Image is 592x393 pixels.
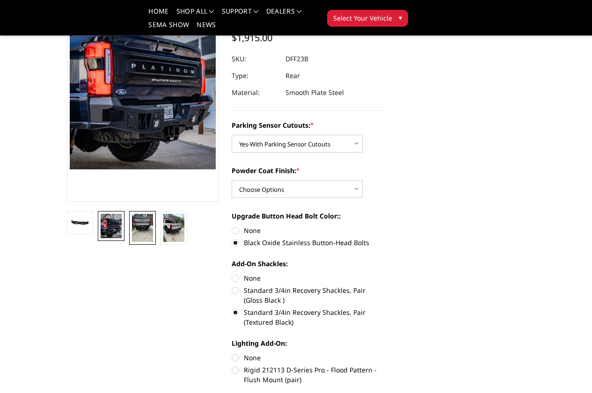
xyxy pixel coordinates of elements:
[545,348,592,393] iframe: Chat Widget
[232,338,384,348] label: Lighting Add-On:
[101,214,122,238] img: 2023-2025 Ford F250-350-450-A2 Series-Rear Bumper
[399,13,402,22] span: ▾
[148,8,168,22] a: Home
[232,166,384,175] label: Powder Coat Finish:
[222,8,259,22] a: Support
[327,10,408,27] button: Select Your Vehicle
[232,273,384,283] label: None
[232,120,384,130] label: Parking Sensor Cutouts:
[232,238,384,247] label: Black Oxide Stainless Button-Head Bolts
[70,217,91,228] img: 2023-2025 Ford F250-350-450-A2 Series-Rear Bumper
[232,51,278,67] dt: SKU:
[132,214,153,242] img: 2023-2025 Ford F250-350-450-A2 Series-Rear Bumper
[285,67,300,84] dd: Rear
[176,8,214,22] a: shop all
[232,31,272,44] span: $1,915.00
[232,307,384,327] label: Standard 3/4in Recovery Shackles, Pair (Textured Black)
[266,8,302,22] a: Dealers
[333,13,392,23] span: Select Your Vehicle
[285,51,308,67] dd: DFF23B
[232,67,278,84] dt: Type:
[285,84,344,101] dd: Smooth Plate Steel
[232,84,278,101] dt: Material:
[148,22,189,35] a: SEMA Show
[163,214,184,242] img: 2023-2025 Ford F250-350-450-A2 Series-Rear Bumper
[232,211,384,221] label: Upgrade Button Head Bolt Color::
[197,22,216,35] a: News
[232,259,384,269] label: Add-On Shackles:
[232,353,384,363] label: None
[232,365,384,385] label: Rigid 212113 D-Series Pro - Flood Pattern - Flush Mount (pair)
[232,285,384,305] label: Standard 3/4in Recovery Shackles, Pair (Gloss Black )
[232,226,384,235] label: None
